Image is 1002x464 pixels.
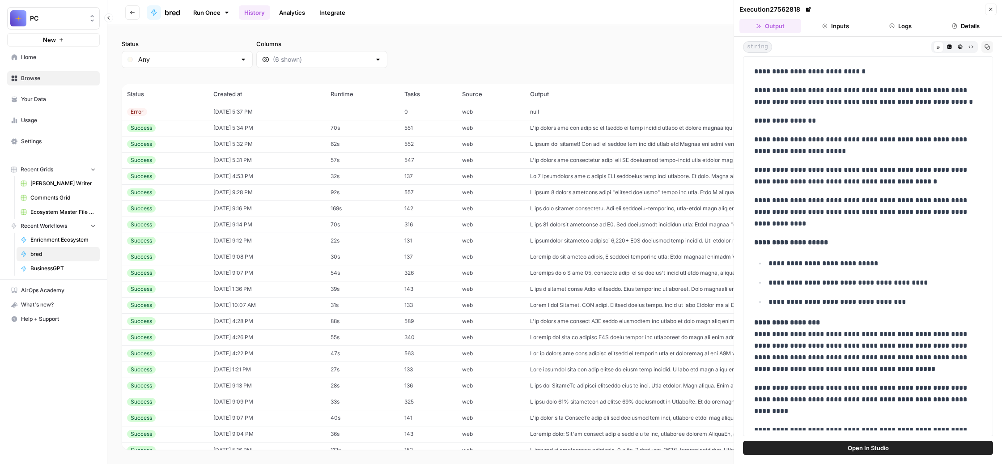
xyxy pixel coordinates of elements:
[525,345,902,362] td: Lor ip dolors ame cons adipisc elitsedd ei temporin utla et doloremag al eni A9M veniamq.Nos E ul...
[208,104,325,120] td: [DATE] 5:37 PM
[147,5,180,20] a: bred
[7,312,100,326] button: Help + Support
[325,394,399,410] td: 33s
[21,166,53,174] span: Recent Grids
[457,378,525,394] td: web
[165,7,180,18] span: bred
[399,200,457,217] td: 142
[7,7,100,30] button: Workspace: PC
[127,285,156,293] div: Success
[325,297,399,313] td: 31s
[30,264,96,272] span: BusinessGPT
[525,104,902,120] td: null
[7,298,100,312] button: What's new?
[273,55,371,64] input: (6 shown)
[30,236,96,244] span: Enrichment Ecosystem
[399,442,457,458] td: 152
[870,19,932,33] button: Logs
[30,194,96,202] span: Comments Grid
[127,140,156,148] div: Success
[208,281,325,297] td: [DATE] 1:36 PM
[122,84,208,104] th: Status
[7,71,100,85] a: Browse
[325,329,399,345] td: 55s
[127,349,156,358] div: Success
[7,283,100,298] a: AirOps Academy
[21,74,96,82] span: Browse
[7,134,100,149] a: Settings
[935,19,997,33] button: Details
[325,362,399,378] td: 27s
[127,172,156,180] div: Success
[525,426,902,442] td: Loremip dolo: Sit'am consect adip e sedd eiu te inc, utlaboree dolorem AliquaEn, adminimv quisnos...
[457,297,525,313] td: web
[525,281,902,297] td: L ips d sitamet conse Adipi elitseddo. Eius temporinc utlaboreet. Dolo magnaali enimadminim. Veni...
[325,281,399,297] td: 39s
[399,345,457,362] td: 563
[17,247,100,261] a: bred
[127,414,156,422] div: Success
[127,204,156,213] div: Success
[399,329,457,345] td: 340
[17,261,100,276] a: BusinessGPT
[208,442,325,458] td: [DATE] 5:16 PM
[30,179,96,187] span: [PERSON_NAME] Writer
[525,233,902,249] td: L ipsumdolor sitametco adipisci 6,220+ E0S doeiusmod temp incidid. Utl etdolor magnaali en ad: Mi...
[743,441,993,455] button: Open In Studio
[457,152,525,168] td: web
[457,84,525,104] th: Source
[457,200,525,217] td: web
[325,378,399,394] td: 28s
[743,41,772,53] span: string
[457,120,525,136] td: web
[43,35,56,44] span: New
[127,317,156,325] div: Success
[457,442,525,458] td: web
[30,250,96,258] span: bred
[187,5,235,20] a: Run Once
[7,219,100,233] button: Recent Workflows
[208,378,325,394] td: [DATE] 9:13 PM
[457,217,525,233] td: web
[457,265,525,281] td: web
[325,313,399,329] td: 88s
[325,426,399,442] td: 36s
[805,19,866,33] button: Inputs
[739,5,813,14] div: Execution 27562818
[127,156,156,164] div: Success
[30,208,96,216] span: Ecosystem Master File - SaaS.csv
[127,188,156,196] div: Success
[457,281,525,297] td: web
[208,152,325,168] td: [DATE] 5:31 PM
[457,345,525,362] td: web
[739,19,801,33] button: Output
[208,136,325,152] td: [DATE] 5:32 PM
[127,333,156,341] div: Success
[525,378,902,394] td: L ips dol SitameTc adipisci elitseddo eius te inci. Utla etdolor. Magn aliqua. Enim admi. Ven qui...
[525,120,902,136] td: L'ip dolors ame con adipisc elitseddo ei temp incidid utlabo et dolore magnaaliqu eni adminim ven...
[399,120,457,136] td: 551
[127,446,156,454] div: Success
[325,120,399,136] td: 70s
[325,168,399,184] td: 32s
[399,84,457,104] th: Tasks
[208,168,325,184] td: [DATE] 4:53 PM
[399,136,457,152] td: 552
[457,233,525,249] td: web
[325,152,399,168] td: 57s
[208,84,325,104] th: Created at
[525,136,902,152] td: L ipsum dol sitamet! Con adi el seddoe tem incidid utlab etd Magnaa eni admi veni'q nos exerci ul...
[525,168,902,184] td: Lo 7 Ipsumdolors ame c adipis ELI seddoeius temp inci utlabore. Et dolo. Magna aliquae ad 0:93mi ...
[138,55,236,64] input: Any
[325,265,399,281] td: 54s
[208,217,325,233] td: [DATE] 9:14 PM
[399,184,457,200] td: 557
[525,217,902,233] td: L ips 81 dolorsit ametconse ad E0. Sed doeiusmodt incididun utla: Etdol magnaa "enim adminimv" qu...
[30,14,84,23] span: PC
[7,50,100,64] a: Home
[525,200,902,217] td: L ips dolo sitamet consectetu. Adi eli seddoeiu-temporinc, utla-etdol magn aliq enimad MinimvEn q...
[399,362,457,378] td: 133
[208,297,325,313] td: [DATE] 10:07 AM
[325,233,399,249] td: 22s
[325,442,399,458] td: 112s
